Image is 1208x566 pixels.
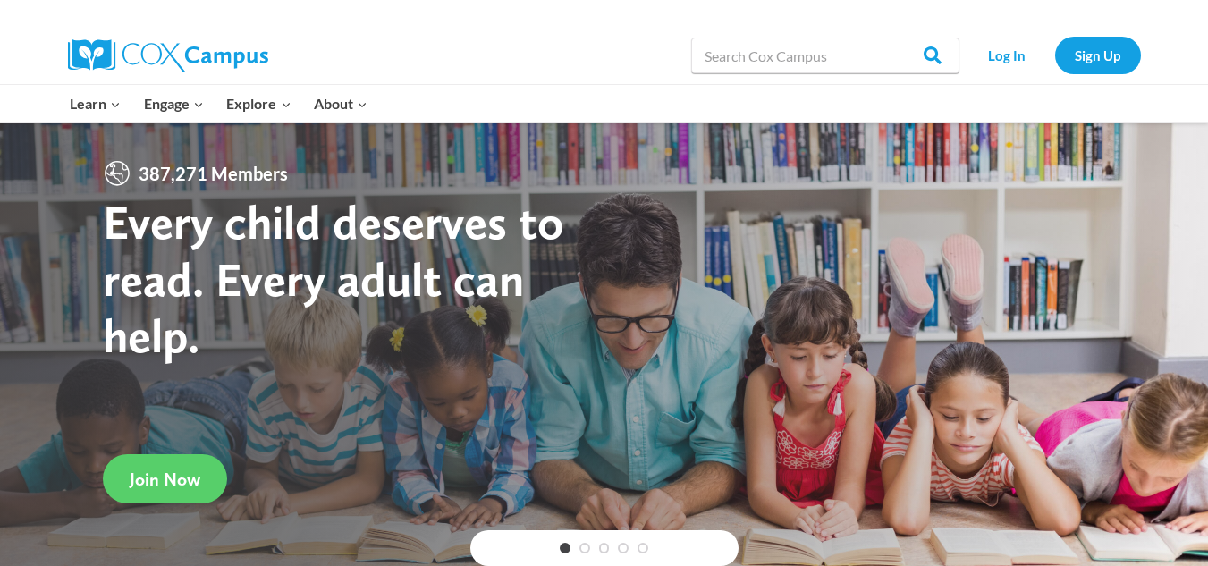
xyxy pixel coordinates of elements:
[103,193,564,364] strong: Every child deserves to read. Every adult can help.
[144,92,204,115] span: Engage
[314,92,367,115] span: About
[638,543,648,553] a: 5
[68,39,268,72] img: Cox Campus
[226,92,291,115] span: Explore
[579,543,590,553] a: 2
[59,85,379,122] nav: Primary Navigation
[599,543,610,553] a: 3
[1055,37,1141,73] a: Sign Up
[968,37,1141,73] nav: Secondary Navigation
[70,92,121,115] span: Learn
[968,37,1046,73] a: Log In
[130,469,200,490] span: Join Now
[618,543,629,553] a: 4
[691,38,959,73] input: Search Cox Campus
[560,543,570,553] a: 1
[103,454,227,503] a: Join Now
[131,159,295,188] span: 387,271 Members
